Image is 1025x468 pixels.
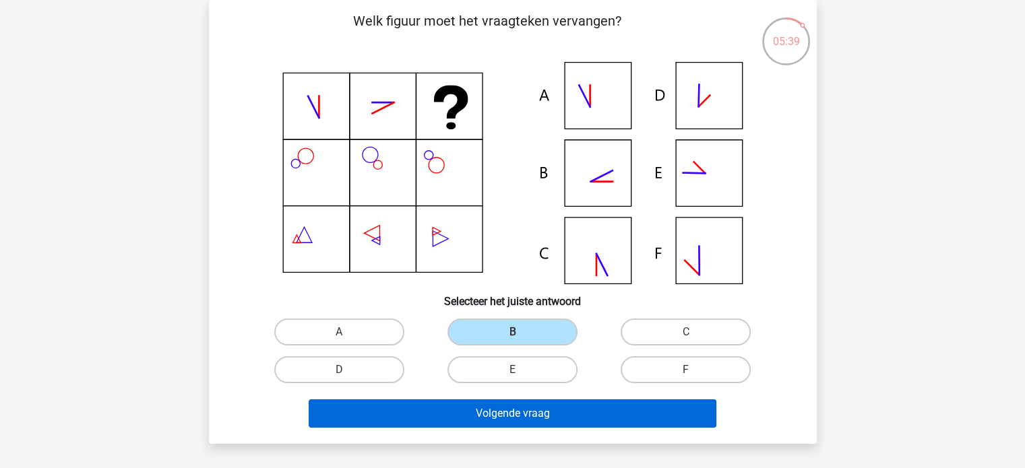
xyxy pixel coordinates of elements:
[274,319,404,345] label: A
[230,11,745,51] p: Welk figuur moet het vraagteken vervangen?
[621,319,751,345] label: C
[309,399,716,428] button: Volgende vraag
[621,356,751,383] label: F
[274,356,404,383] label: D
[230,284,795,308] h6: Selecteer het juiste antwoord
[447,319,578,345] label: B
[761,16,811,50] div: 05:39
[447,356,578,383] label: E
